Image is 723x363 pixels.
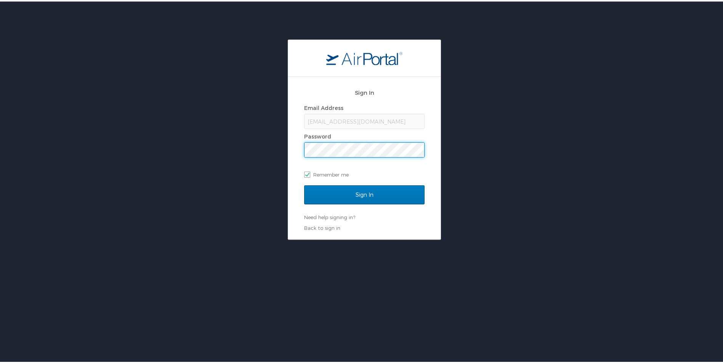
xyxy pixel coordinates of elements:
a: Back to sign in [304,223,340,229]
label: Email Address [304,103,343,110]
img: logo [326,50,402,64]
h2: Sign In [304,87,425,96]
label: Password [304,132,331,138]
input: Sign In [304,184,425,203]
a: Need help signing in? [304,213,355,219]
label: Remember me [304,167,425,179]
